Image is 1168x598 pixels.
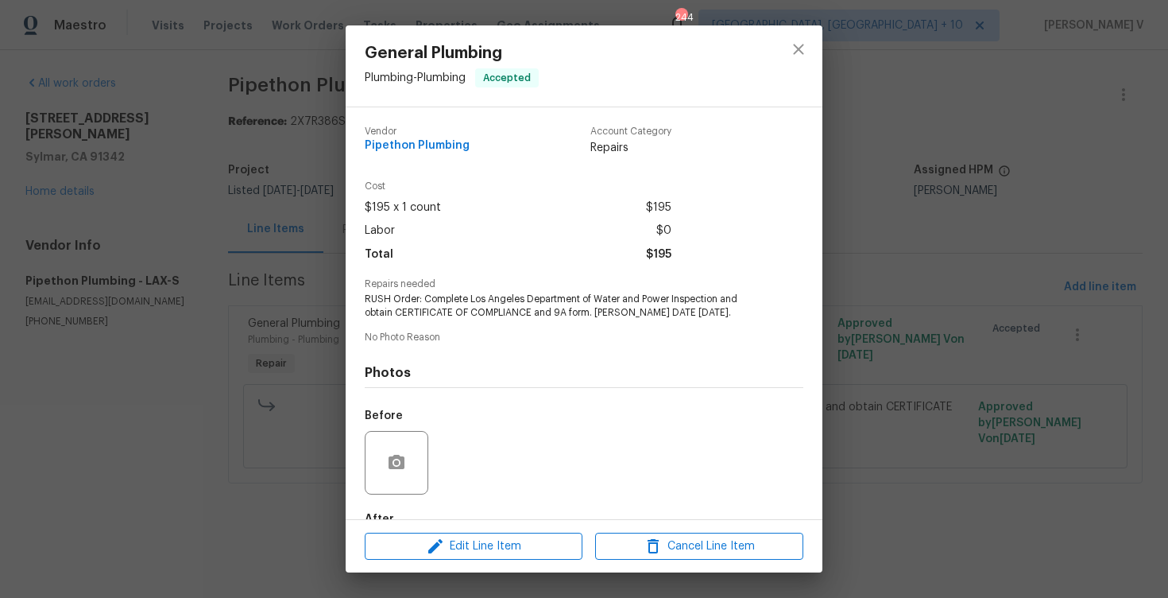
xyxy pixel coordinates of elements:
[477,70,537,86] span: Accepted
[646,196,671,219] span: $195
[365,72,466,83] span: Plumbing - Plumbing
[365,533,582,561] button: Edit Line Item
[365,140,470,152] span: Pipethon Plumbing
[365,219,395,243] span: Labor
[369,537,578,557] span: Edit Line Item
[365,45,539,62] span: General Plumbing
[365,181,671,192] span: Cost
[595,533,803,561] button: Cancel Line Item
[590,126,671,137] span: Account Category
[779,30,818,68] button: close
[365,514,394,525] h5: After
[590,140,671,156] span: Repairs
[656,219,671,243] span: $0
[600,537,799,557] span: Cancel Line Item
[365,293,760,320] span: RUSH Order: Complete Los Angeles Department of Water and Power Inspection and obtain CERTIFICATE ...
[365,365,803,381] h4: Photos
[365,243,393,266] span: Total
[365,196,441,219] span: $195 x 1 count
[365,279,803,289] span: Repairs needed
[365,126,470,137] span: Vendor
[365,410,403,421] h5: Before
[365,332,803,343] span: No Photo Reason
[646,243,671,266] span: $195
[675,10,686,25] div: 244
